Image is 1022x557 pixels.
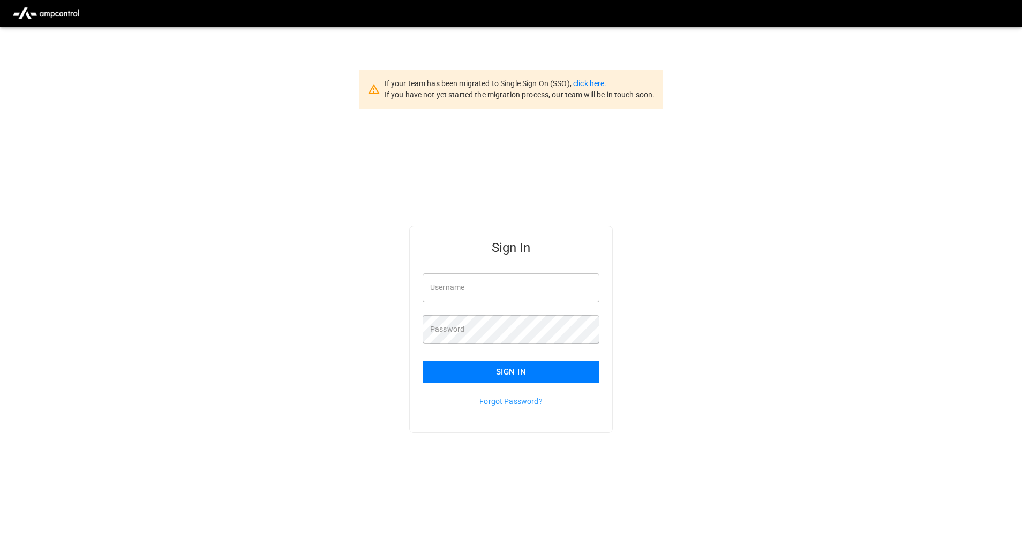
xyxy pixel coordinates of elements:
[9,3,84,24] img: ampcontrol.io logo
[423,396,599,407] p: Forgot Password?
[385,90,655,99] span: If you have not yet started the migration process, our team will be in touch soon.
[423,239,599,256] h5: Sign In
[423,361,599,383] button: Sign In
[385,79,573,88] span: If your team has been migrated to Single Sign On (SSO),
[573,79,606,88] a: click here.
